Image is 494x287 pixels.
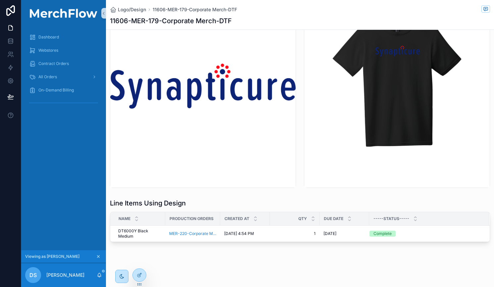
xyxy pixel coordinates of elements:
[110,6,146,13] a: Logo/Design
[25,44,102,56] a: Webstores
[38,61,69,66] span: Contract Orders
[38,34,59,40] span: Dashboard
[274,231,316,236] span: 1
[373,216,409,221] span: -----Status-----
[119,216,130,221] span: Name
[110,16,232,26] h1: 11606-MER-179-Corporate Merch-DTF
[46,272,84,278] p: [PERSON_NAME]
[110,64,296,109] img: 9f9fcca1-ad2d-44d4-98f0-3cd3c61d0708.png
[25,58,102,70] a: Contract Orders
[323,231,336,236] span: [DATE]
[25,254,79,259] span: Viewing as [PERSON_NAME]
[224,231,254,236] span: [DATE] 4:54 PM
[25,9,102,18] img: App logo
[324,216,343,221] span: DUE Date
[21,27,106,117] div: scrollable content
[298,216,307,221] span: QTY
[170,216,214,221] span: Production Orders
[25,71,102,83] a: All Orders
[373,231,392,237] div: Complete
[25,31,102,43] a: Dashboard
[118,228,161,239] span: DT6000Y Black Medium
[38,74,57,80] span: All Orders
[169,231,216,236] a: MER-220-Corporate Merch
[38,87,74,93] span: On-Demand Billing
[25,84,102,96] a: On-Demand Billing
[118,6,146,13] span: Logo/Design
[153,6,237,13] a: 11606-MER-179-Corporate Merch-DTF
[29,271,37,279] span: DS
[110,199,186,208] h1: Line Items Using Design
[38,48,58,53] span: Webstores
[224,216,249,221] span: Created at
